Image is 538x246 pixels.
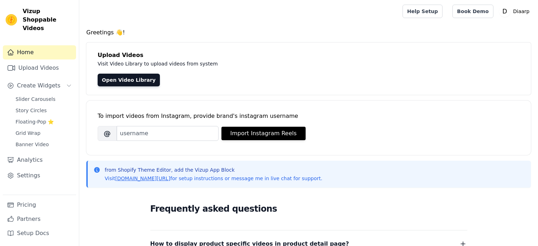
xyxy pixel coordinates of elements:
[98,126,117,141] span: @
[16,130,40,137] span: Grid Wrap
[16,96,56,103] span: Slider Carousels
[16,141,49,148] span: Banner Video
[16,107,47,114] span: Story Circles
[98,112,520,120] div: To import videos from Instagram, provide brand's instagram username
[98,51,520,59] h4: Upload Videos
[3,61,76,75] a: Upload Videos
[6,14,17,25] img: Vizup
[3,168,76,183] a: Settings
[105,175,322,182] p: Visit for setup instructions or message me in live chat for support.
[115,176,170,181] a: [DOMAIN_NAME][URL]
[11,105,76,115] a: Story Circles
[150,202,467,216] h2: Frequently asked questions
[11,117,76,127] a: Floating-Pop ⭐
[510,5,532,18] p: Diaarp
[23,7,73,33] span: Vizup Shoppable Videos
[17,81,60,90] span: Create Widgets
[3,198,76,212] a: Pricing
[3,45,76,59] a: Home
[86,28,531,37] h4: Greetings 👋!
[117,126,219,141] input: username
[98,74,160,86] a: Open Video Library
[3,79,76,93] button: Create Widgets
[3,212,76,226] a: Partners
[98,59,415,68] p: Visit Video Library to upload videos from system
[105,166,322,173] p: from Shopify Theme Editor, add the Vizup App Block
[11,139,76,149] a: Banner Video
[499,5,532,18] button: D Diaarp
[452,5,493,18] a: Book Demo
[403,5,442,18] a: Help Setup
[3,153,76,167] a: Analytics
[502,8,507,15] text: D
[11,128,76,138] a: Grid Wrap
[3,226,76,240] a: Setup Docs
[221,127,306,140] button: Import Instagram Reels
[16,118,54,125] span: Floating-Pop ⭐
[11,94,76,104] a: Slider Carousels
